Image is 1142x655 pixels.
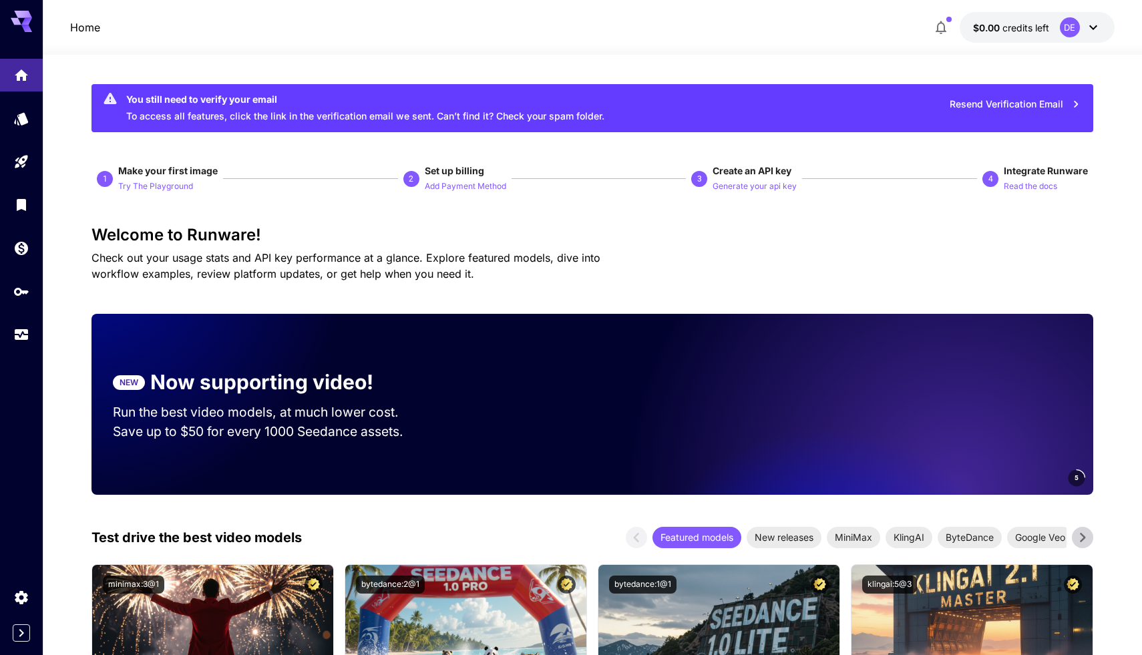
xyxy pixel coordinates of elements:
button: Certified Model – Vetted for best performance and includes a commercial license. [305,576,323,594]
p: Test drive the best video models [91,527,302,548]
button: klingai:5@3 [862,576,917,594]
p: 1 [103,173,108,185]
span: Integrate Runware [1004,165,1088,176]
nav: breadcrumb [70,19,100,35]
button: Read the docs [1004,178,1057,194]
p: NEW [120,377,138,389]
button: Try The Playground [118,178,193,194]
div: Usage [13,326,29,343]
button: Certified Model – Vetted for best performance and includes a commercial license. [811,576,829,594]
button: Certified Model – Vetted for best performance and includes a commercial license. [1064,576,1082,594]
a: Home [70,19,100,35]
span: Featured models [652,530,741,544]
p: Read the docs [1004,180,1057,193]
div: Wallet [13,240,29,256]
div: Models [13,110,29,127]
button: $0.00DE [960,12,1115,43]
span: Make your first image [118,165,218,176]
p: Generate your api key [713,180,797,193]
p: 4 [988,173,993,185]
div: DE [1060,17,1080,37]
h3: Welcome to Runware! [91,226,1093,244]
span: Set up billing [425,165,484,176]
div: Library [13,196,29,213]
p: Now supporting video! [150,367,373,397]
div: ByteDance [938,527,1002,548]
div: Google Veo [1007,527,1073,548]
div: Playground [13,154,29,170]
p: Save up to $50 for every 1000 Seedance assets. [113,422,424,441]
span: credits left [1002,22,1049,33]
p: Run the best video models, at much lower cost. [113,403,424,422]
div: MiniMax [827,527,880,548]
span: KlingAI [886,530,932,544]
button: bytedance:1@1 [609,576,677,594]
p: Try The Playground [118,180,193,193]
div: KlingAI [886,527,932,548]
button: Expand sidebar [13,624,30,642]
div: API Keys [13,283,29,300]
span: MiniMax [827,530,880,544]
button: Certified Model – Vetted for best performance and includes a commercial license. [558,576,576,594]
div: Featured models [652,527,741,548]
span: ByteDance [938,530,1002,544]
span: 5 [1075,473,1079,483]
button: Generate your api key [713,178,797,194]
button: Resend Verification Email [942,91,1088,118]
p: 2 [409,173,413,185]
button: minimax:3@1 [103,576,164,594]
div: New releases [747,527,821,548]
div: Home [13,63,29,79]
div: Settings [13,589,29,606]
span: Google Veo [1007,530,1073,544]
div: $0.00 [973,21,1049,35]
p: 3 [697,173,702,185]
button: bytedance:2@1 [356,576,425,594]
span: New releases [747,530,821,544]
p: Add Payment Method [425,180,506,193]
span: Check out your usage stats and API key performance at a glance. Explore featured models, dive int... [91,251,600,280]
span: Create an API key [713,165,791,176]
div: To access all features, click the link in the verification email we sent. Can’t find it? Check yo... [126,88,604,128]
div: You still need to verify your email [126,92,604,106]
button: Add Payment Method [425,178,506,194]
span: $0.00 [973,22,1002,33]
